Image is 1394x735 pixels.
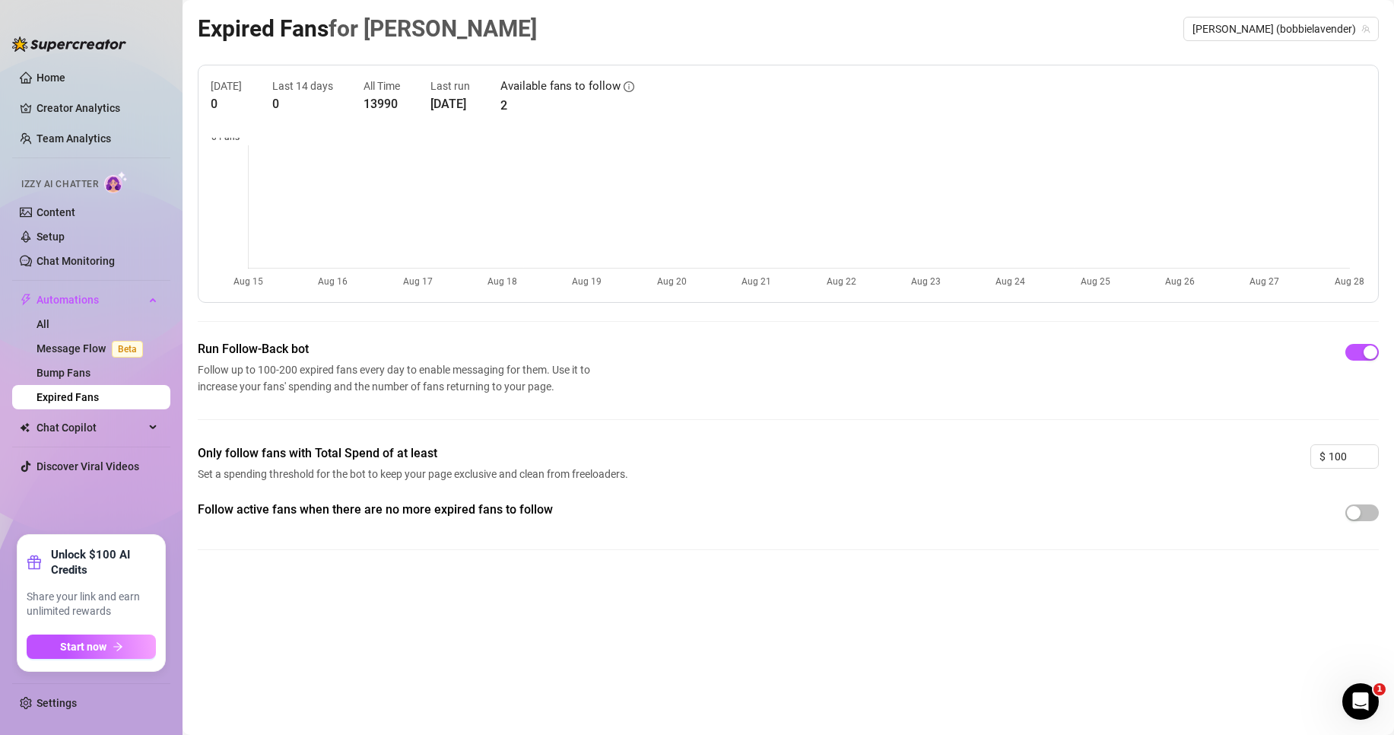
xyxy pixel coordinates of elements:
[112,341,143,358] span: Beta
[364,78,400,94] article: All Time
[27,635,156,659] button: Start nowarrow-right
[37,231,65,243] a: Setup
[211,94,242,113] article: 0
[1192,17,1370,40] span: Bobbie‎ (bobbielavender)
[37,342,149,355] a: Message FlowBeta
[21,177,98,192] span: Izzy AI Chatter
[20,422,30,433] img: Chat Copilot
[37,367,90,379] a: Bump Fans
[272,94,333,113] article: 0
[37,288,144,312] span: Automations
[364,94,400,113] article: 13990
[198,466,633,482] span: Set a spending threshold for the bot to keep your page exclusive and clean from freeloaders.
[104,171,128,193] img: AI Chatter
[37,318,49,330] a: All
[500,78,621,96] article: Available fans to follow
[624,81,634,92] span: info-circle
[37,72,65,84] a: Home
[27,590,156,619] span: Share your link and earn unlimited rewards
[51,547,156,577] strong: Unlock $100 AI Credits
[1361,24,1370,33] span: team
[430,94,470,113] article: [DATE]
[1329,445,1378,468] input: 0.00
[37,96,158,120] a: Creator Analytics
[1373,683,1386,695] span: 1
[329,15,537,42] span: for [PERSON_NAME]‎
[37,206,75,218] a: Content
[430,78,470,94] article: Last run
[198,444,633,463] span: Only follow fans with Total Spend of at least
[27,555,42,570] span: gift
[211,78,242,94] article: [DATE]
[113,641,123,652] span: arrow-right
[37,460,139,473] a: Discover Viral Videos
[198,361,596,395] span: Follow up to 100-200 expired fans every day to enable messaging for them. Use it to increase your...
[198,501,633,519] span: Follow active fans when there are no more expired fans to follow
[500,96,634,115] article: 2
[60,641,106,653] span: Start now
[37,697,77,709] a: Settings
[20,294,32,306] span: thunderbolt
[37,132,111,145] a: Team Analytics
[37,255,115,267] a: Chat Monitoring
[37,391,99,403] a: Expired Fans
[1342,683,1379,720] iframe: Intercom live chat
[37,415,144,440] span: Chat Copilot
[198,11,537,46] article: Expired Fans
[12,37,126,52] img: logo-BBDzfeDw.svg
[272,78,333,94] article: Last 14 days
[198,340,596,358] span: Run Follow-Back bot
